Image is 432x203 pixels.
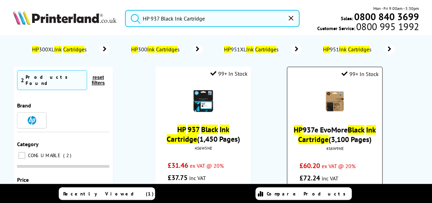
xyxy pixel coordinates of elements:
[131,46,138,53] mark: HP
[147,46,155,53] mark: Ink
[201,125,218,134] mark: Black
[292,146,377,151] div: 4S6W9NE
[354,10,419,23] b: 0800 840 3699
[17,102,31,109] span: Brand
[246,46,254,53] mark: Ink
[161,145,246,151] div: 4S6W5NE
[255,187,352,200] a: Compare Products
[125,10,299,27] input: Search product
[187,125,199,134] mark: 937
[168,161,188,170] span: £31.46
[17,176,29,183] span: Price
[223,45,302,54] a: HP951XLInk Cartridges
[323,89,347,113] img: HP-937e-Black-Ink-Cartridge-Small.png
[339,46,347,53] mark: Ink
[168,173,187,182] span: £37.75
[130,45,203,54] a: HP300Ink Cartridges
[224,46,231,53] mark: HP
[322,46,375,53] span: 951 s
[322,163,356,169] span: ex VAT @ 20%
[87,74,109,86] button: reset filters
[299,161,320,170] span: £60.20
[31,46,90,53] span: 300XL s
[28,116,36,125] img: HP
[167,125,240,144] a: HP 937 Black Ink Cartridge(1,450 Pages)
[21,77,24,84] span: 2
[177,125,186,134] mark: HP
[366,125,376,135] mark: Ink
[54,46,62,53] mark: Ink
[341,15,353,22] span: Sales:
[210,70,248,77] div: 99+ In Stock
[17,141,39,148] span: Category
[167,134,197,144] mark: Cartridge
[26,74,83,86] div: Products Found
[13,10,116,25] img: Printerland Logo
[353,13,419,20] a: 0800 840 3699
[299,174,320,182] span: £72.24
[220,125,229,134] mark: Ink
[59,187,155,200] a: Recently Viewed (1)
[156,46,177,53] mark: Cartridge
[317,23,419,31] span: Customer Service:
[322,175,338,182] span: inc VAT
[26,152,62,158] span: CONSUMABLE
[13,10,116,26] a: Printerland Logo
[342,71,379,77] div: 99+ In Stock
[255,46,276,53] mark: Cartridge
[294,125,303,135] mark: HP
[18,152,25,159] input: CONSUMABLE 2
[63,152,73,158] span: 2
[348,46,369,53] mark: Cartridge
[294,125,376,144] a: HP937e EvoMoreBlack Ink Cartridge(3,100 Pages)
[355,23,419,30] span: 0800 995 1992
[63,46,84,53] mark: Cartridge
[373,5,419,12] span: Mon - Fri 9:00am - 5:30pm
[223,46,282,53] span: 951XL s
[130,46,183,53] span: 300 s
[323,46,330,53] mark: HP
[348,125,364,135] mark: Black
[31,45,110,54] a: HP300XLInk Cartridges
[267,191,349,197] span: Compare Products
[189,175,206,181] span: inc VAT
[191,89,215,113] img: hp-937-black-ink-cartridge-small.png
[298,135,329,144] mark: Cartridge
[32,46,39,53] mark: HP
[63,191,154,197] span: Recently Viewed (1)
[190,162,224,169] span: ex VAT @ 20%
[322,45,394,54] a: HP951Ink Cartridges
